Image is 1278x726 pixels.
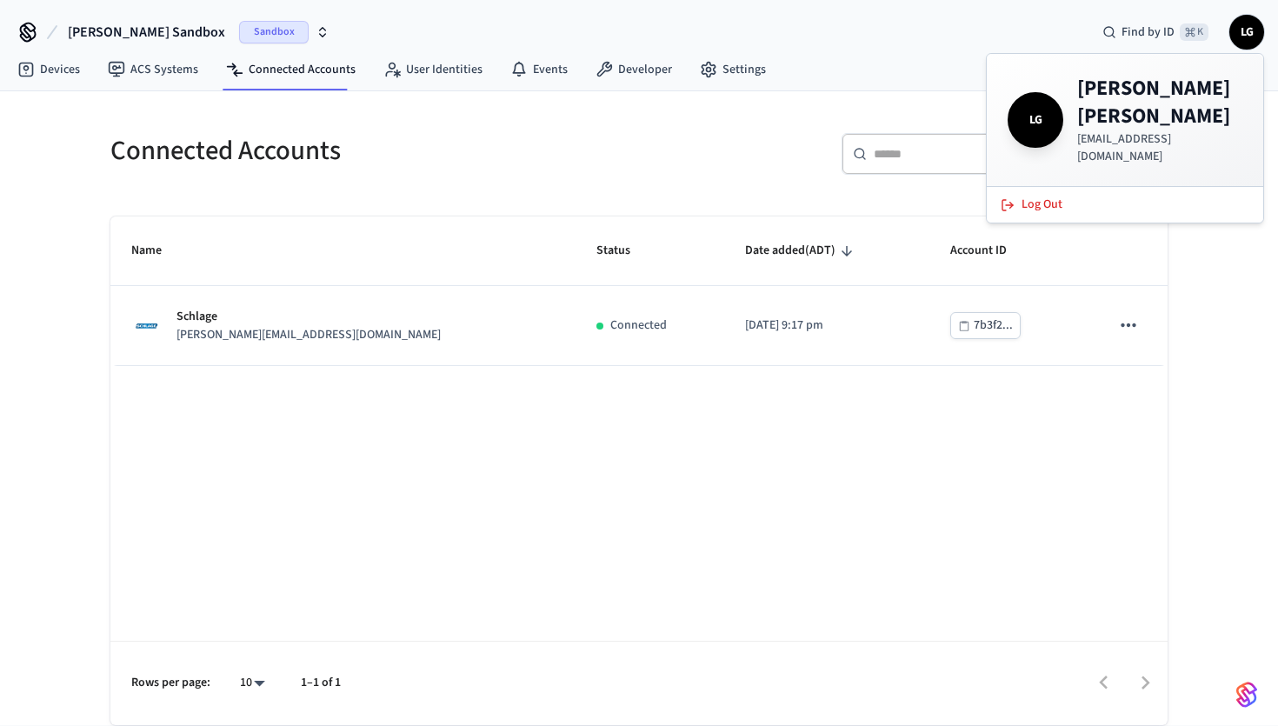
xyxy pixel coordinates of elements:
button: LG [1229,15,1264,50]
p: [DATE] 9:17 pm [745,316,909,335]
p: Schlage [176,308,441,326]
button: Log Out [990,190,1260,219]
a: Events [496,54,582,85]
p: [PERSON_NAME][EMAIL_ADDRESS][DOMAIN_NAME] [176,326,441,344]
span: Name [131,237,184,264]
button: 7b3f2... [950,312,1021,339]
table: sticky table [110,216,1168,366]
span: Status [596,237,653,264]
a: Connected Accounts [212,54,369,85]
h5: Connected Accounts [110,133,629,169]
h4: [PERSON_NAME] [PERSON_NAME] [1077,75,1242,130]
a: Developer [582,54,686,85]
span: Find by ID [1122,23,1175,41]
p: Connected [610,316,667,335]
a: Settings [686,54,780,85]
span: ⌘ K [1180,23,1208,41]
span: Date added(ADT) [745,237,858,264]
a: User Identities [369,54,496,85]
span: LG [1231,17,1262,48]
div: 7b3f2... [974,315,1013,336]
p: 1–1 of 1 [301,674,341,692]
a: Devices [3,54,94,85]
span: [PERSON_NAME] Sandbox [68,22,225,43]
img: SeamLogoGradient.69752ec5.svg [1236,681,1257,709]
div: Find by ID⌘ K [1088,17,1222,48]
p: [EMAIL_ADDRESS][DOMAIN_NAME] [1077,130,1242,165]
span: LG [1011,96,1060,144]
img: Schlage Logo, Square [131,310,163,342]
span: Sandbox [239,21,309,43]
a: ACS Systems [94,54,212,85]
span: Account ID [950,237,1029,264]
p: Rows per page: [131,674,210,692]
div: 10 [231,670,273,696]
